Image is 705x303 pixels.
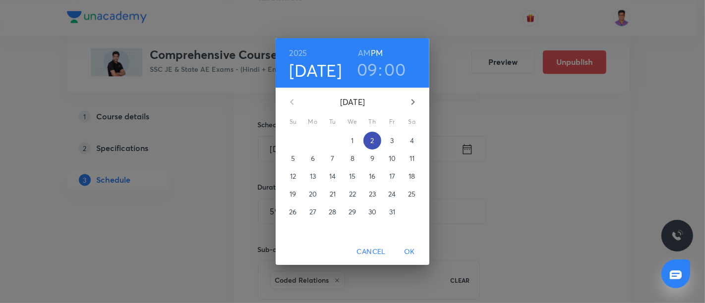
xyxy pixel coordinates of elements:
span: We [344,117,361,127]
button: 3 [383,132,401,150]
button: 16 [363,167,381,185]
p: 29 [349,207,356,217]
button: 13 [304,167,322,185]
button: 10 [383,150,401,167]
h3: : [378,59,382,80]
span: Sa [403,117,421,127]
button: 25 [403,185,421,203]
p: 18 [409,171,415,181]
button: 28 [324,203,342,221]
p: 20 [309,189,317,199]
button: 24 [383,185,401,203]
button: 17 [383,167,401,185]
button: 1 [344,132,361,150]
button: 29 [344,203,361,221]
button: 00 [385,59,406,80]
p: 15 [349,171,355,181]
p: 11 [410,153,414,163]
p: 8 [351,153,354,163]
button: 2025 [290,46,307,60]
button: 11 [403,150,421,167]
button: 31 [383,203,401,221]
span: Mo [304,117,322,127]
p: 12 [290,171,296,181]
button: 8 [344,150,361,167]
button: 9 [363,150,381,167]
p: 13 [310,171,316,181]
button: 4 [403,132,421,150]
span: Cancel [357,246,386,258]
button: 7 [324,150,342,167]
p: 4 [410,136,414,146]
p: 16 [369,171,375,181]
button: 20 [304,185,322,203]
button: 5 [284,150,302,167]
p: 30 [368,207,376,217]
button: Cancel [353,243,390,261]
span: OK [398,246,421,258]
p: 17 [389,171,395,181]
p: 9 [370,153,374,163]
p: 31 [389,207,395,217]
p: 7 [331,153,334,163]
p: [DATE] [304,96,401,108]
button: 15 [344,167,361,185]
p: 27 [309,207,316,217]
p: 14 [329,171,336,181]
button: 23 [363,185,381,203]
p: 22 [349,189,356,199]
span: Su [284,117,302,127]
p: 2 [370,136,374,146]
button: 12 [284,167,302,185]
button: PM [371,46,383,60]
p: 5 [291,153,295,163]
button: 09 [357,59,378,80]
span: Tu [324,117,342,127]
button: 30 [363,203,381,221]
button: 2 [363,132,381,150]
button: 6 [304,150,322,167]
span: Th [363,117,381,127]
p: 3 [390,136,394,146]
button: OK [394,243,425,261]
button: 22 [344,185,361,203]
p: 1 [351,136,353,146]
p: 19 [290,189,296,199]
p: 6 [311,153,315,163]
p: 21 [330,189,336,199]
button: AM [358,46,370,60]
button: 21 [324,185,342,203]
button: 27 [304,203,322,221]
p: 28 [329,207,336,217]
button: 18 [403,167,421,185]
p: 26 [289,207,296,217]
p: 24 [388,189,396,199]
button: 19 [284,185,302,203]
button: 14 [324,167,342,185]
p: 23 [369,189,376,199]
button: 26 [284,203,302,221]
button: [DATE] [290,60,342,81]
p: 10 [389,153,396,163]
p: 25 [408,189,415,199]
span: Fr [383,117,401,127]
